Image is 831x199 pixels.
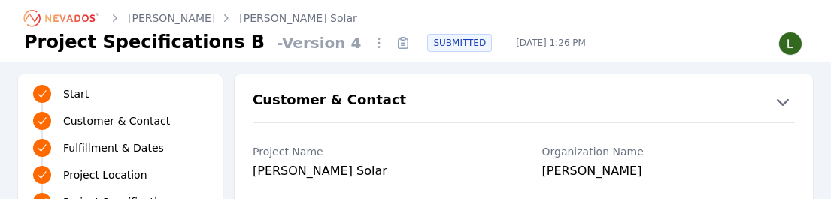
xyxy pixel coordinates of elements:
div: [PERSON_NAME] [542,162,796,183]
span: - Version 4 [271,32,367,53]
h1: Project Specifications B [24,30,265,54]
label: Project Name [253,144,506,159]
img: Lamar Washington [778,32,802,56]
a: [PERSON_NAME] Solar [239,11,356,26]
label: Organization Name [542,144,796,159]
div: [PERSON_NAME] Solar [253,162,506,183]
h2: Customer & Contact [253,89,406,113]
span: Start [63,86,89,101]
button: Customer & Contact [235,89,813,113]
span: Customer & Contact [63,113,170,128]
span: [DATE] 1:26 PM [504,37,598,49]
nav: Breadcrumb [24,6,357,30]
div: SUBMITTED [427,34,492,52]
span: Fulfillment & Dates [63,140,164,155]
a: [PERSON_NAME] [128,11,215,26]
span: Project Location [63,167,147,182]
